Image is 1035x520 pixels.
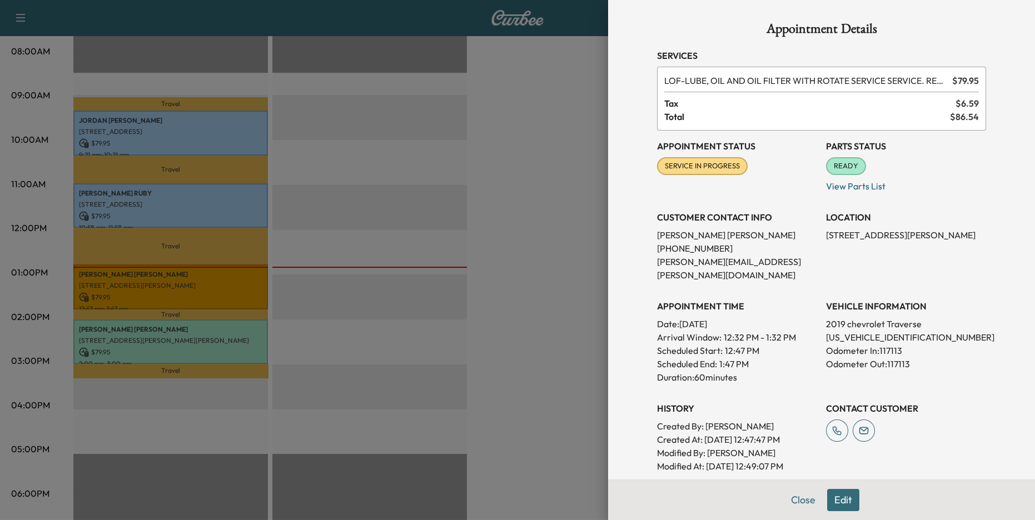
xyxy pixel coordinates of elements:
h3: Services [657,49,986,62]
p: [US_VEHICLE_IDENTIFICATION_NUMBER] [826,331,986,344]
p: Created By : [PERSON_NAME] [657,419,817,433]
p: Created At : [DATE] 12:47:47 PM [657,433,817,446]
span: $ 86.54 [950,110,979,123]
h3: LOCATION [826,211,986,224]
p: Arrival Window: [657,331,817,344]
p: [PERSON_NAME] [PERSON_NAME] [657,228,817,242]
span: Tax [664,97,956,110]
h3: History [657,402,817,415]
h3: VEHICLE INFORMATION [826,299,986,313]
span: SERVICE IN PROGRESS [658,161,747,172]
p: Odometer In: 117113 [826,344,986,357]
h3: CONTACT CUSTOMER [826,402,986,415]
p: Odometer Out: 117113 [826,357,986,371]
span: 12:32 PM - 1:32 PM [724,331,796,344]
p: 1:47 PM [719,357,749,371]
h3: Parts Status [826,139,986,153]
p: [PHONE_NUMBER] [657,242,817,255]
p: [STREET_ADDRESS][PERSON_NAME] [826,228,986,242]
p: Date: [DATE] [657,317,817,331]
p: View Parts List [826,175,986,193]
h3: APPOINTMENT TIME [657,299,817,313]
h1: Appointment Details [657,22,986,40]
p: Modified By : [PERSON_NAME] [657,446,817,459]
span: READY [827,161,865,172]
h3: CUSTOMER CONTACT INFO [657,211,817,224]
span: Total [664,110,950,123]
span: LUBE, OIL AND OIL FILTER WITH ROTATE SERVICE SERVICE. RESET OIL LIFE MONITOR. HAZARDOUS WASTE FEE... [664,74,948,87]
p: Modified At : [DATE] 12:49:07 PM [657,459,817,473]
p: [PERSON_NAME][EMAIL_ADDRESS][PERSON_NAME][DOMAIN_NAME] [657,255,817,282]
p: Duration: 60 minutes [657,371,817,384]
h3: Appointment Status [657,139,817,153]
p: 12:47 PM [725,344,759,357]
p: Scheduled End: [657,357,717,371]
p: Scheduled Start: [657,344,723,357]
span: $ 79.95 [952,74,979,87]
button: Edit [827,489,859,511]
button: Close [784,489,823,511]
p: 2019 chevrolet Traverse [826,317,986,331]
span: $ 6.59 [956,97,979,110]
